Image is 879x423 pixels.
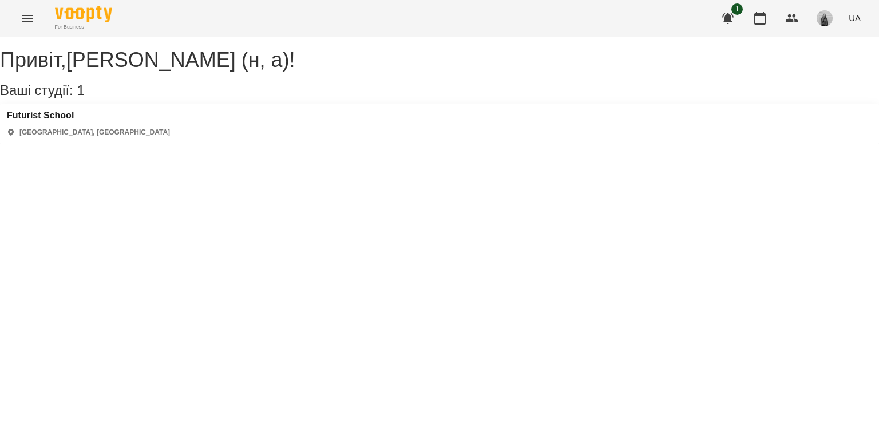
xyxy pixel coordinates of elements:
[7,110,170,121] a: Futurist School
[731,3,743,15] span: 1
[55,6,112,22] img: Voopty Logo
[849,12,861,24] span: UA
[14,5,41,32] button: Menu
[844,7,865,29] button: UA
[55,23,112,31] span: For Business
[19,128,170,137] p: [GEOGRAPHIC_DATA], [GEOGRAPHIC_DATA]
[77,82,84,98] span: 1
[817,10,833,26] img: 465148d13846e22f7566a09ee851606a.jpeg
